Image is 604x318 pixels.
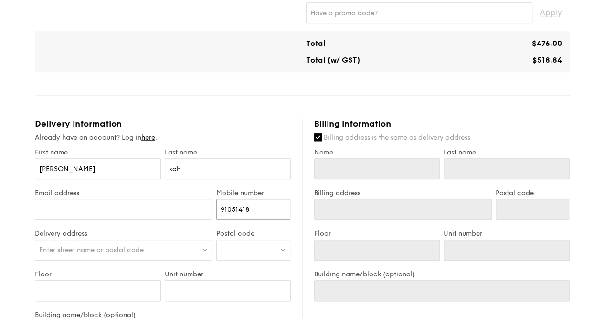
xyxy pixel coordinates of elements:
[165,148,291,156] label: Last name
[279,246,286,253] img: icon-dropdown.fa26e9f9.svg
[532,55,562,65] span: $518.84
[201,246,208,253] img: icon-dropdown.fa26e9f9.svg
[496,189,570,197] label: Postal code
[39,246,144,254] span: Enter street name or postal code
[35,133,291,143] div: Already have an account? Log in .
[216,230,290,238] label: Postal code
[306,2,532,23] input: Have a promo code?
[444,148,570,156] label: Last name
[306,55,360,65] span: Total (w/ GST)
[444,230,570,238] label: Unit number
[216,189,290,197] label: Mobile number
[314,119,391,129] span: Billing information
[324,133,470,142] span: Billing address is the same as delivery address
[35,148,161,156] label: First name
[35,119,122,129] span: Delivery information
[35,230,213,238] label: Delivery address
[314,270,570,278] label: Building name/block (optional)
[532,39,562,48] span: $476.00
[35,189,213,197] label: Email address
[314,148,440,156] label: Name
[314,133,322,141] input: Billing address is the same as delivery address
[314,230,440,238] label: Floor
[141,133,155,142] a: here
[314,189,492,197] label: Billing address
[540,2,562,23] span: Apply
[35,270,161,278] label: Floor
[306,39,326,48] span: Total
[165,270,291,278] label: Unit number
